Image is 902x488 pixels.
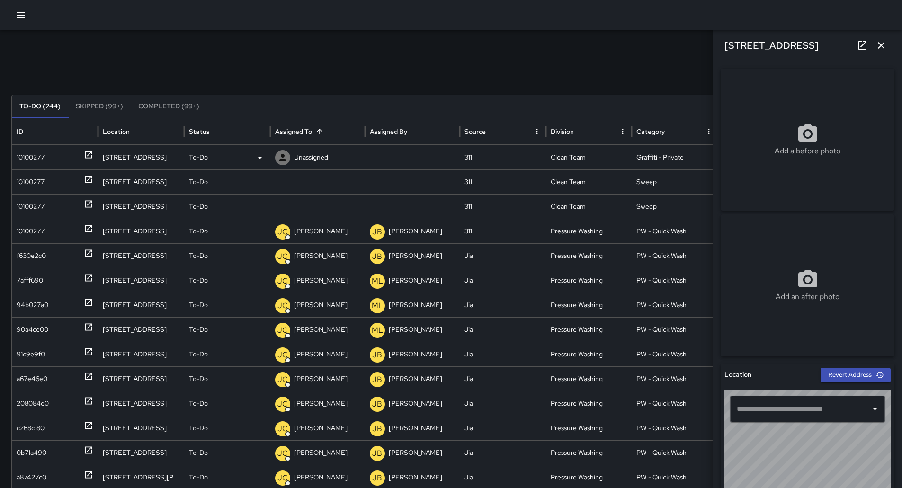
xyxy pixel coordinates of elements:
p: [PERSON_NAME] [389,244,442,268]
div: Pressure Washing [546,416,632,440]
p: [PERSON_NAME] [389,391,442,416]
p: [PERSON_NAME] [294,441,348,465]
div: Graffiti - Private [632,145,718,169]
div: Pressure Washing [546,342,632,366]
div: PW - Quick Wash [632,268,718,293]
div: PW - Quick Wash [632,243,718,268]
p: To-Do [189,219,208,243]
div: PW - Quick Wash [632,317,718,342]
button: Completed (99+) [131,95,207,118]
div: PW - Quick Wash [632,416,718,440]
button: Source column menu [530,125,544,138]
div: 25 8th Street [98,317,184,342]
div: Location [103,127,130,136]
button: To-Do (244) [12,95,68,118]
div: 44 5th Street [98,440,184,465]
p: To-Do [189,367,208,391]
div: Pressure Washing [546,219,632,243]
div: Jia [460,243,546,268]
div: 7afff690 [17,268,43,293]
p: To-Do [189,391,208,416]
p: [PERSON_NAME] [294,219,348,243]
p: To-Do [189,293,208,317]
p: JC [277,399,288,410]
div: Category [636,127,665,136]
p: ML [372,300,383,311]
p: JB [372,399,382,410]
p: To-Do [189,342,208,366]
p: [PERSON_NAME] [389,268,442,293]
div: 10100277 [17,219,45,243]
div: 88 5th Street [98,219,184,243]
div: Jia [460,293,546,317]
p: To-Do [189,244,208,268]
p: To-Do [189,416,208,440]
div: Jia [460,342,546,366]
p: Unassigned [294,145,328,169]
p: [PERSON_NAME] [294,244,348,268]
div: PW - Quick Wash [632,391,718,416]
div: Pressure Washing [546,391,632,416]
p: JC [277,300,288,311]
p: [PERSON_NAME] [389,293,442,317]
div: PW - Quick Wash [632,342,718,366]
div: Status [189,127,210,136]
div: Clean Team [546,169,632,194]
p: JB [372,251,382,262]
p: JC [277,226,288,238]
p: JC [277,472,288,484]
div: Division [551,127,574,136]
div: 83 Eddy Street [98,342,184,366]
div: 311 [460,169,546,194]
div: 131 6th Street [98,145,184,169]
div: 311 [460,145,546,169]
div: Pressure Washing [546,268,632,293]
p: JC [277,374,288,385]
p: [PERSON_NAME] [294,318,348,342]
p: JB [372,448,382,459]
div: 10100277 [17,195,45,219]
div: Pressure Washing [546,440,632,465]
button: Skipped (99+) [68,95,131,118]
p: [PERSON_NAME] [294,416,348,440]
div: Assigned By [370,127,407,136]
div: Pressure Washing [546,243,632,268]
div: 1218 Market Street [98,293,184,317]
div: 208084e0 [17,391,49,416]
p: To-Do [189,268,208,293]
div: Clean Team [546,145,632,169]
p: JB [372,472,382,484]
div: c268c180 [17,416,45,440]
div: Jia [460,416,546,440]
div: Pressure Washing [546,366,632,391]
p: [PERSON_NAME] [294,367,348,391]
div: PW - Quick Wash [632,219,718,243]
div: 311 [460,194,546,219]
div: Sweep [632,194,718,219]
p: JC [277,251,288,262]
div: 90a4ce00 [17,318,48,342]
button: Sort [313,125,326,138]
div: PW - Quick Wash [632,366,718,391]
p: To-Do [189,170,208,194]
p: ML [372,275,383,287]
div: f630e2c0 [17,244,46,268]
div: 0b71a490 [17,441,46,465]
div: Assigned To [275,127,312,136]
button: Category column menu [702,125,715,138]
p: JB [372,423,382,435]
div: 48 5th Street [98,169,184,194]
p: [PERSON_NAME] [389,318,442,342]
div: Jia [460,317,546,342]
p: JC [277,275,288,287]
div: 454 Natoma Street [98,416,184,440]
p: [PERSON_NAME] [389,367,442,391]
p: JC [277,423,288,435]
div: 195-197 6th Street [98,194,184,219]
div: Jia [460,366,546,391]
p: [PERSON_NAME] [389,441,442,465]
div: PW - Quick Wash [632,293,718,317]
p: [PERSON_NAME] [389,219,442,243]
div: Pressure Washing [546,317,632,342]
p: JB [372,374,382,385]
